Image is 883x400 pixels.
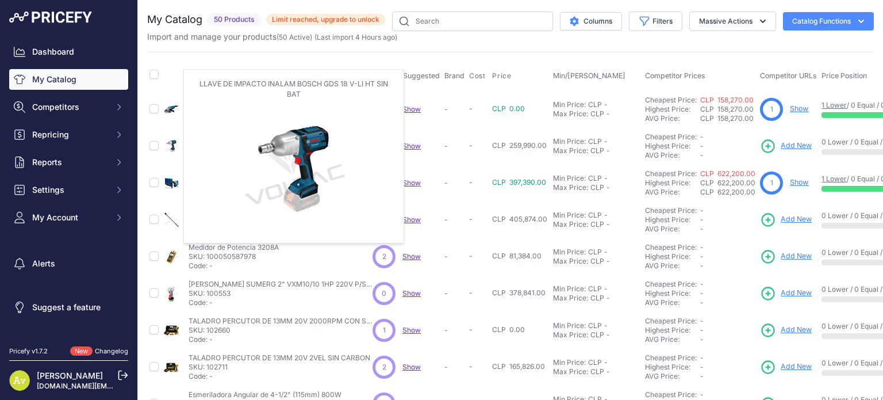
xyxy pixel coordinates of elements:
div: Min Price: [553,137,586,146]
div: CLP [588,211,602,220]
a: Show [402,142,421,150]
span: - [700,132,704,141]
a: Add New [760,322,812,338]
p: - [444,289,464,298]
a: Show [790,178,808,186]
p: - [444,105,464,114]
a: Cheapest Price: [645,206,697,215]
a: Dashboard [9,41,128,62]
button: Catalog Functions [783,12,874,31]
button: Competitors [9,97,128,117]
span: Matches Suggested [373,71,440,80]
div: CLP [590,294,604,303]
span: - [700,289,704,298]
div: - [602,358,608,367]
div: Min Price: [553,100,586,109]
div: CLP [588,137,602,146]
span: - [469,252,473,260]
a: Alerts [9,253,128,274]
span: CLP 378,841.00 [492,288,546,297]
div: - [604,220,610,229]
div: Max Price: [553,183,588,192]
p: Code: - [189,298,373,307]
div: - [604,109,610,119]
div: Max Price: [553,109,588,119]
p: Import and manage your products [147,31,397,43]
p: TALADRO PERCUTOR DE 13MM 20V 2000RPM CON SISTEMA HOMBRE MUERTO [189,317,373,326]
p: TALADRO PERCUTOR DE 13MM 20V 2VEL SIN CARBON [189,353,370,363]
div: CLP [590,330,604,340]
div: CLP [590,183,604,192]
span: Limit reached, upgrade to unlock [266,14,385,25]
h2: My Catalog [147,12,202,28]
span: - [700,326,704,334]
span: Settings [32,184,108,196]
div: - [604,367,610,376]
span: Min/[PERSON_NAME] [553,71,625,80]
span: Competitor URLs [760,71,817,80]
span: Show [402,363,421,371]
span: CLP 158,270.00 [700,105,754,113]
a: [PERSON_NAME] [37,371,103,380]
span: Competitors [32,101,108,113]
div: Highest Price: [645,142,700,151]
span: - [700,317,704,325]
div: Highest Price: [645,363,700,372]
div: Max Price: [553,367,588,376]
div: CLP 622,200.00 [700,188,755,197]
div: - [604,330,610,340]
div: - [602,284,608,294]
span: - [700,261,704,270]
div: CLP [590,109,604,119]
button: Cost [469,71,487,81]
div: CLP [588,174,602,183]
p: - [444,363,464,372]
div: AVG Price: [645,261,700,271]
div: Max Price: [553,146,588,155]
span: CLP 405,874.00 [492,215,547,223]
div: Min Price: [553,174,586,183]
div: CLP [590,367,604,376]
div: Min Price: [553,247,586,257]
div: Min Price: [553,321,586,330]
div: Max Price: [553,257,588,266]
p: Code: - [189,372,370,381]
div: Pricefy v1.7.2 [9,346,48,356]
p: [PERSON_NAME] SUMERG 2" VXM10/10 1HP 220V P/SOLIDO 50MM MA-550L/50 C/5MT PEDR [189,280,373,289]
a: Add New [760,285,812,302]
p: Code: - [189,261,279,271]
a: Add New [760,212,812,228]
button: Columns [560,12,622,31]
a: 1 Lower [821,101,847,109]
span: CLP 0.00 [492,325,525,334]
nav: Sidebar [9,41,128,333]
div: AVG Price: [645,298,700,307]
div: Highest Price: [645,105,700,114]
button: Reports [9,152,128,173]
span: 1 [770,104,773,115]
a: Suggest a feature [9,297,128,318]
a: Add New [760,138,812,154]
p: - [444,215,464,224]
span: Show [402,326,421,334]
span: Show [402,289,421,298]
span: CLP 397,390.00 [492,178,546,186]
p: SKU: 100553 [189,289,373,298]
span: New [70,346,93,356]
span: - [700,151,704,159]
a: Show [402,252,421,261]
p: - [444,178,464,188]
p: LLAVE DE IMPACTO INALAM BOSCH GDS 18 V-LI HT SIN BAT [193,79,394,100]
div: AVG Price: [645,335,700,344]
div: - [602,247,608,257]
div: Highest Price: [645,252,700,261]
a: Cheapest Price: [645,390,697,399]
span: - [469,141,473,150]
p: Esmeriladora Angular de 4-1/2" (115mm) 800W [189,390,341,399]
span: Cost [469,71,485,81]
a: Show [402,178,421,187]
a: Show [402,215,421,224]
div: Max Price: [553,330,588,340]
